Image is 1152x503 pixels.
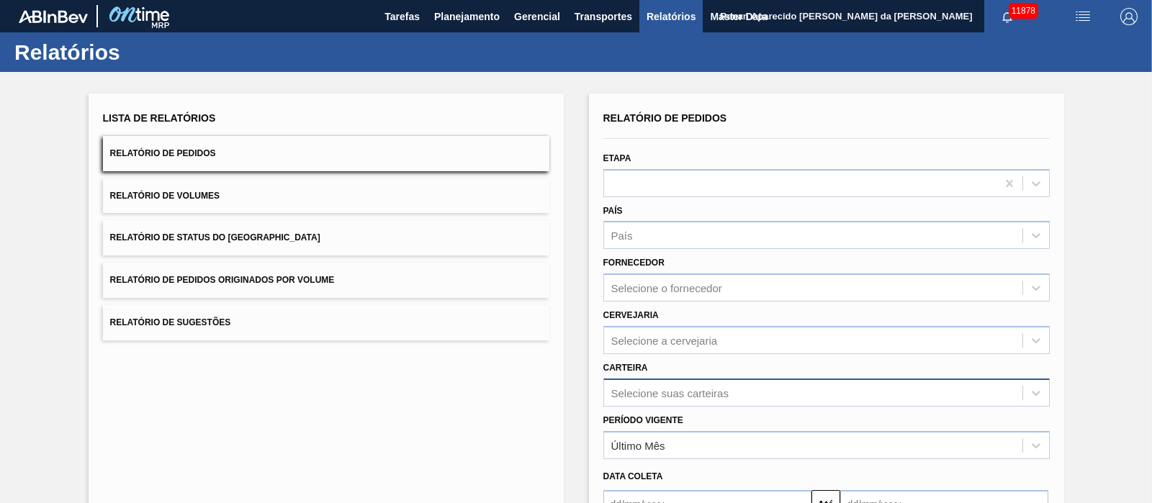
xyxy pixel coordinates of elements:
div: País [611,230,633,242]
label: Carteira [603,363,648,373]
label: Cervejaria [603,310,659,320]
span: Relatório de Volumes [110,191,220,201]
button: Relatório de Pedidos [103,136,549,171]
div: Selecione a cervejaria [611,334,718,346]
button: Relatório de Pedidos Originados por Volume [103,263,549,298]
span: Relatório de Pedidos [110,148,216,158]
span: Relatório de Status do [GEOGRAPHIC_DATA] [110,232,320,243]
div: Selecione o fornecedor [611,282,722,294]
span: Data coleta [603,471,663,481]
label: Etapa [603,153,631,163]
span: Gerencial [514,8,560,25]
span: Transportes [575,8,632,25]
span: Relatório de Sugestões [110,317,231,327]
img: Logout [1120,8,1138,25]
button: Notificações [984,6,1030,27]
span: Lista de Relatórios [103,112,216,124]
label: Período Vigente [603,415,683,425]
div: Selecione suas carteiras [611,386,729,399]
span: Relatório de Pedidos Originados por Volume [110,275,335,285]
label: País [603,206,623,216]
button: Relatório de Sugestões [103,305,549,340]
span: Tarefas [384,8,420,25]
button: Relatório de Volumes [103,178,549,214]
h1: Relatórios [14,44,270,60]
span: Relatórios [647,8,696,25]
img: TNhmsLtSVTkK8tSr43FrP2fwEKptu5GPRR3wAAAABJRU5ErkJggg== [19,10,88,23]
span: 11878 [1009,3,1038,19]
img: userActions [1074,8,1092,25]
span: Master Data [710,8,767,25]
span: Planejamento [434,8,500,25]
label: Fornecedor [603,258,665,268]
button: Relatório de Status do [GEOGRAPHIC_DATA] [103,220,549,255]
span: Relatório de Pedidos [603,112,727,124]
div: Último Mês [611,439,665,451]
